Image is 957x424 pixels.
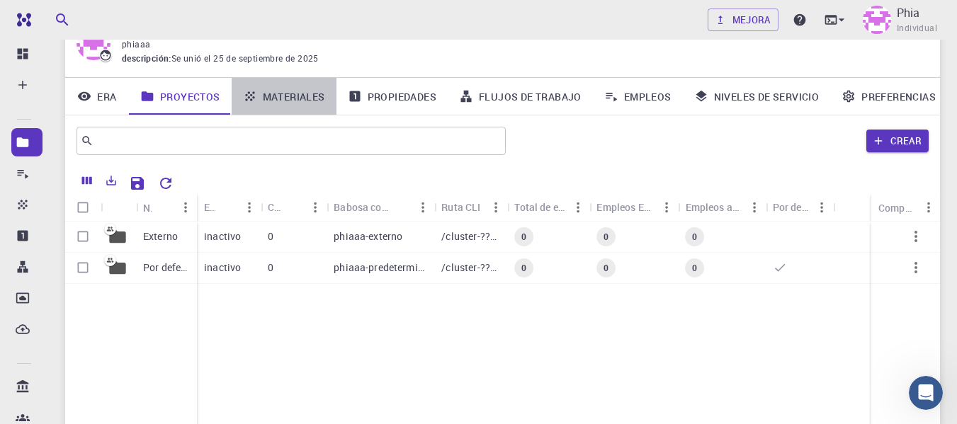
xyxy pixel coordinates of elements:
[368,90,436,103] font: Propiedades
[99,169,123,192] button: Exportar
[679,193,766,221] div: Empleos activos
[334,260,441,274] font: phiaaa-predeterminado
[766,193,833,221] div: Por defecto
[589,193,678,221] div: Empleos Enviar
[268,260,273,274] font: 0
[169,52,171,64] font: :
[152,169,180,197] button: Restablecer la configuración del explorador
[624,90,672,103] font: Empleos
[897,5,920,21] font: Phia
[334,193,389,221] div: Accounting slug
[123,169,152,197] button: Guardar la configuración del explorador
[75,169,99,192] button: Columnas
[507,193,589,221] div: Total de empleos
[441,229,633,243] font: /cluster-???-inicio/phiaaa/phiaaa-externo
[479,90,582,103] font: Flujos de trabajo
[327,193,434,221] div: Babosa contable
[743,196,766,219] button: Menú
[204,200,236,214] font: Estado
[152,196,174,219] button: Clasificar
[521,262,526,273] font: 0
[878,201,956,214] font: Comportamiento
[866,130,929,152] button: Crear
[773,200,825,214] font: Por defecto
[441,260,671,274] font: /cluster-???-inicio/phiaaa/phiaaa-predeterminado
[521,231,526,242] font: 0
[810,196,833,219] button: Menú
[567,196,589,219] button: Menú
[863,6,891,34] img: Phia
[122,38,150,50] font: phiaaa
[485,196,507,219] button: Menú
[122,52,169,64] font: descripción
[604,231,608,242] font: 0
[714,90,820,103] font: Niveles de servicio
[11,13,31,27] img: logo
[197,193,261,221] div: Estado
[143,260,196,274] font: Por defecto
[101,194,136,222] div: Icono
[238,196,261,219] button: Menú
[334,229,402,243] font: phiaaa-externo
[28,10,79,23] span: Soporte
[596,200,667,214] font: Empleos Enviar
[304,196,327,219] button: Menú
[897,22,937,33] font: Individual
[263,90,325,103] font: Materiales
[174,196,197,219] button: Menú
[334,200,410,214] font: Babosa contable
[890,134,922,147] font: Crear
[160,90,220,103] font: Proyectos
[204,229,241,243] font: inactivo
[136,194,197,222] div: Nombre
[389,196,412,219] button: Clasificar
[732,13,771,26] font: Mejora
[708,8,778,31] a: Mejora
[434,193,507,221] div: Ruta CLI
[97,90,116,103] font: Era
[171,52,319,64] font: Se unió el 25 de septiembre de 2025
[917,196,940,219] button: Menú
[204,260,241,274] font: inactivo
[604,262,608,273] font: 0
[909,376,943,410] iframe: Chat en vivo de Intercom
[861,90,936,103] font: Preferencias
[692,231,697,242] font: 0
[686,200,760,214] font: Empleos activos
[268,229,273,243] font: 0
[656,196,679,219] button: Menú
[281,196,304,219] button: Clasificar
[143,229,178,243] font: Externo
[871,194,940,222] div: Comportamiento
[261,193,327,221] div: Compartido
[412,196,434,219] button: Menú
[441,200,480,214] font: Ruta CLI
[215,196,238,219] button: Clasificar
[514,200,591,214] font: Total de empleos
[692,262,697,273] font: 0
